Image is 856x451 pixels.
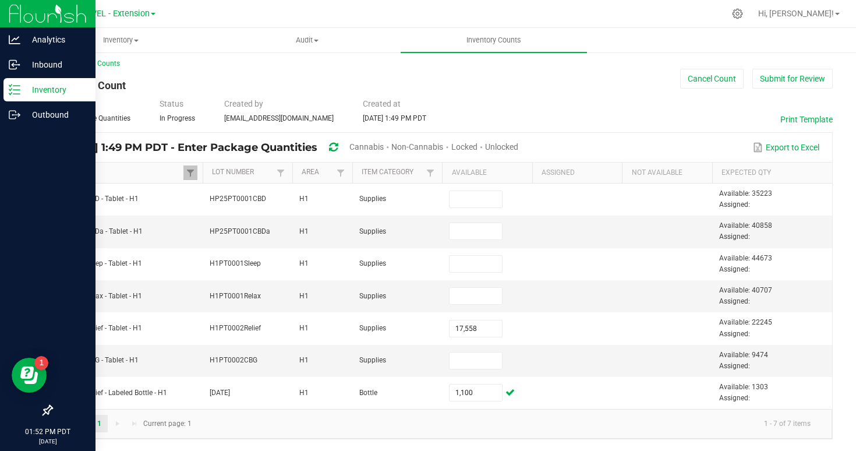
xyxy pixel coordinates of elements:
[719,351,768,370] span: Available: 9474 Assigned:
[423,165,437,180] a: Filter
[359,227,386,235] span: Supplies
[299,356,309,364] span: H1
[359,292,386,300] span: Supplies
[299,292,309,300] span: H1
[29,35,214,45] span: Inventory
[52,409,832,439] kendo-pager: Current page: 1
[62,168,183,177] a: ItemSortable
[5,427,90,437] p: 01:52 PM PDT
[532,163,622,184] th: Assigned
[215,35,400,45] span: Audit
[719,221,772,241] span: Available: 40858 Assigned:
[183,165,197,180] a: Filter
[299,259,309,267] span: H1
[9,84,20,96] inline-svg: Inventory
[20,33,90,47] p: Analytics
[91,415,108,432] a: Page 1
[5,437,90,446] p: [DATE]
[210,324,261,332] span: H1PT0002Relief
[780,114,833,125] button: Print Template
[210,389,230,397] span: [DATE]
[61,137,527,158] div: [DATE] 1:49 PM PDT - Enter Package Quantities
[210,259,261,267] span: H1PT0001Sleep
[750,138,822,157] button: Export to Excel
[719,286,772,305] span: Available: 40707 Assigned:
[485,142,518,151] span: Unlocked
[299,389,309,397] span: H1
[212,168,274,177] a: Lot NumberSortable
[359,324,386,332] span: Supplies
[363,114,426,122] span: [DATE] 1:49 PM PDT
[9,34,20,45] inline-svg: Analytics
[20,58,90,72] p: Inbound
[680,69,744,89] button: Cancel Count
[359,259,386,267] span: Supplies
[59,389,167,397] span: Protab - Relief - Labeled Bottle - H1
[299,195,309,203] span: H1
[34,356,48,370] iframe: Resource center unread badge
[210,195,266,203] span: HP25PT0001CBD
[224,99,263,108] span: Created by
[401,28,587,52] a: Inventory Counts
[719,318,772,337] span: Available: 22245 Assigned:
[359,195,386,203] span: Supplies
[210,292,261,300] span: H1PT0001Relax
[59,259,142,267] span: Protab - Sleep - Tablet - H1
[334,165,348,180] a: Filter
[299,227,309,235] span: H1
[224,114,334,122] span: [EMAIL_ADDRESS][DOMAIN_NAME]
[59,356,139,364] span: Protab - CBG - Tablet - H1
[12,358,47,393] iframe: Resource center
[752,69,833,89] button: Submit for Review
[20,108,90,122] p: Outbound
[160,114,195,122] span: In Progress
[719,189,772,209] span: Available: 35223 Assigned:
[9,109,20,121] inline-svg: Outbound
[214,28,401,52] a: Audit
[274,165,288,180] a: Filter
[359,356,386,364] span: Supplies
[28,28,214,52] a: Inventory
[20,83,90,97] p: Inventory
[730,8,745,19] div: Manage settings
[363,99,401,108] span: Created at
[719,383,768,402] span: Available: 1303 Assigned:
[160,99,183,108] span: Status
[82,9,150,19] span: LEVEL - Extension
[451,142,477,151] span: Locked
[622,163,712,184] th: Not Available
[59,292,142,300] span: Protab - Relax - Tablet - H1
[210,227,270,235] span: HP25PT0001CBDa
[299,324,309,332] span: H1
[442,163,532,184] th: Available
[712,163,832,184] th: Expected Qty
[59,195,139,203] span: Protab - CBD - Tablet - H1
[451,35,537,45] span: Inventory Counts
[349,142,384,151] span: Cannabis
[758,9,834,18] span: Hi, [PERSON_NAME]!
[391,142,443,151] span: Non-Cannabis
[199,414,820,434] kendo-pager-info: 1 - 7 of 7 items
[359,389,377,397] span: Bottle
[302,168,333,177] a: AreaSortable
[9,59,20,71] inline-svg: Inbound
[210,356,257,364] span: H1PT0002CBG
[59,324,142,332] span: Protab - Relief - Tablet - H1
[59,227,143,235] span: Protab - CBDa - Tablet - H1
[719,254,772,273] span: Available: 44673 Assigned:
[362,168,423,177] a: Item CategorySortable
